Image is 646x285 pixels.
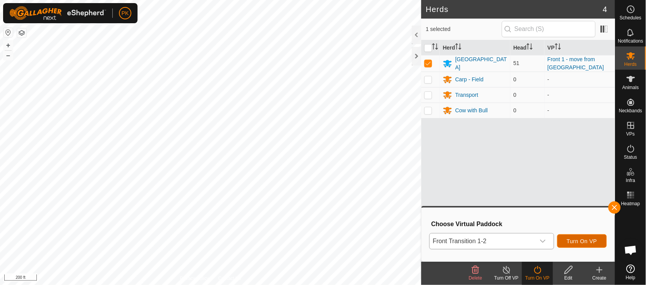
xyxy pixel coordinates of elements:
[3,51,13,60] button: –
[430,233,535,249] span: Front Transition 1-2
[544,40,615,55] th: VP
[502,21,596,37] input: Search (S)
[527,45,533,51] p-sorticon: Activate to sort
[548,56,604,70] a: Front 1 - move from [GEOGRAPHIC_DATA]
[122,9,129,17] span: PK
[622,85,639,90] span: Animals
[513,60,520,66] span: 51
[9,6,106,20] img: Gallagher Logo
[584,275,615,282] div: Create
[621,201,640,206] span: Heatmap
[218,275,241,282] a: Contact Us
[510,40,544,55] th: Head
[544,87,615,103] td: -
[426,25,502,33] span: 1 selected
[469,275,482,281] span: Delete
[513,92,517,98] span: 0
[626,132,635,136] span: VPs
[455,76,484,84] div: Carp - Field
[567,238,597,244] span: Turn On VP
[553,275,584,282] div: Edit
[455,55,507,72] div: [GEOGRAPHIC_DATA]
[180,275,209,282] a: Privacy Policy
[455,45,462,51] p-sorticon: Activate to sort
[618,39,643,43] span: Notifications
[619,239,643,262] div: Open chat
[522,275,553,282] div: Turn On VP
[440,40,510,55] th: Herd
[3,41,13,50] button: +
[513,76,517,82] span: 0
[620,15,641,20] span: Schedules
[626,275,636,280] span: Help
[3,28,13,37] button: Reset Map
[624,155,637,160] span: Status
[544,103,615,118] td: -
[491,275,522,282] div: Turn Off VP
[535,233,551,249] div: dropdown trigger
[557,234,607,248] button: Turn On VP
[432,45,438,51] p-sorticon: Activate to sort
[544,72,615,87] td: -
[17,28,26,38] button: Map Layers
[455,91,478,99] div: Transport
[513,107,517,113] span: 0
[431,220,607,228] h3: Choose Virtual Paddock
[619,108,642,113] span: Neckbands
[426,5,603,14] h2: Herds
[615,261,646,283] a: Help
[624,62,637,67] span: Herds
[555,45,561,51] p-sorticon: Activate to sort
[455,106,488,115] div: Cow with Bull
[603,3,607,15] span: 4
[626,178,635,183] span: Infra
